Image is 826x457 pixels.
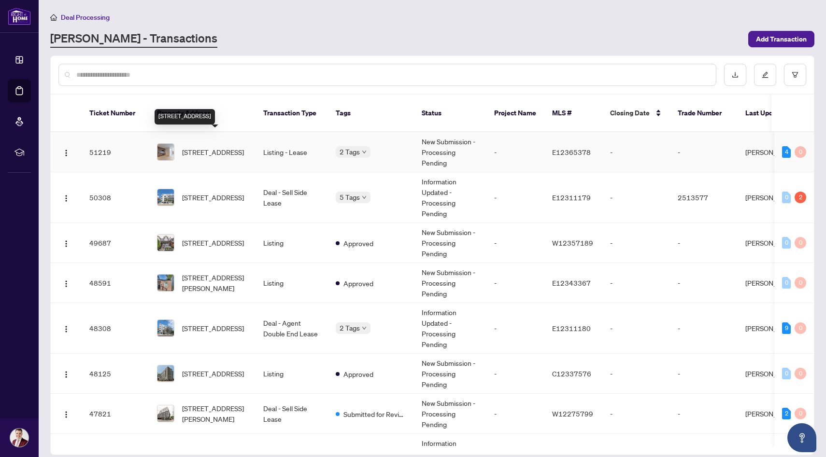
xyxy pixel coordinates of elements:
[58,144,74,160] button: Logo
[414,132,486,172] td: New Submission - Processing Pending
[795,322,806,334] div: 0
[670,172,738,223] td: 2513577
[414,263,486,303] td: New Submission - Processing Pending
[328,95,414,132] th: Tags
[602,172,670,223] td: -
[795,277,806,289] div: 0
[782,192,791,203] div: 0
[82,263,149,303] td: 48591
[414,394,486,434] td: New Submission - Processing Pending
[82,172,149,223] td: 50308
[182,368,244,379] span: [STREET_ADDRESS]
[738,132,810,172] td: [PERSON_NAME]
[732,71,739,78] span: download
[670,303,738,354] td: -
[414,95,486,132] th: Status
[256,172,328,223] td: Deal - Sell Side Lease
[62,411,70,418] img: Logo
[795,146,806,158] div: 0
[82,223,149,263] td: 49687
[738,95,810,132] th: Last Updated By
[157,275,174,291] img: thumbnail-img
[610,108,650,118] span: Closing Date
[62,280,70,288] img: Logo
[58,366,74,381] button: Logo
[256,394,328,434] td: Deal - Sell Side Lease
[782,146,791,158] div: 4
[256,354,328,394] td: Listing
[58,190,74,205] button: Logo
[10,429,28,447] img: Profile Icon
[486,172,544,223] td: -
[8,7,31,25] img: logo
[50,30,217,48] a: [PERSON_NAME] - Transactions
[182,323,244,333] span: [STREET_ADDRESS]
[82,303,149,354] td: 48308
[343,238,373,249] span: Approved
[754,64,776,86] button: edit
[670,223,738,263] td: -
[61,13,110,22] span: Deal Processing
[256,303,328,354] td: Deal - Agent Double End Lease
[343,409,406,419] span: Submitted for Review
[340,146,360,157] span: 2 Tags
[602,95,670,132] th: Closing Date
[738,172,810,223] td: [PERSON_NAME]
[58,406,74,421] button: Logo
[552,369,591,378] span: C12337576
[552,238,593,247] span: W12357189
[486,354,544,394] td: -
[784,64,806,86] button: filter
[602,303,670,354] td: -
[157,189,174,206] img: thumbnail-img
[182,237,244,248] span: [STREET_ADDRESS]
[795,237,806,249] div: 0
[738,303,810,354] td: [PERSON_NAME]
[62,194,70,202] img: Logo
[414,354,486,394] td: New Submission - Processing Pending
[340,192,360,203] span: 5 Tags
[762,71,769,78] span: edit
[58,320,74,336] button: Logo
[724,64,746,86] button: download
[670,263,738,303] td: -
[738,354,810,394] td: [PERSON_NAME]
[256,95,328,132] th: Transaction Type
[82,354,149,394] td: 48125
[486,263,544,303] td: -
[738,223,810,263] td: [PERSON_NAME]
[670,95,738,132] th: Trade Number
[486,132,544,172] td: -
[58,235,74,250] button: Logo
[792,71,798,78] span: filter
[157,365,174,382] img: thumbnail-img
[670,394,738,434] td: -
[486,394,544,434] td: -
[552,193,591,202] span: E12311179
[552,278,591,287] span: E12343367
[182,147,244,157] span: [STREET_ADDRESS]
[602,354,670,394] td: -
[738,263,810,303] td: [PERSON_NAME]
[602,223,670,263] td: -
[82,132,149,172] td: 51219
[782,322,791,334] div: 9
[782,408,791,419] div: 2
[256,132,328,172] td: Listing - Lease
[340,322,360,333] span: 2 Tags
[58,275,74,291] button: Logo
[343,278,373,289] span: Approved
[343,369,373,379] span: Approved
[157,320,174,336] img: thumbnail-img
[552,409,593,418] span: W12275799
[414,172,486,223] td: Information Updated - Processing Pending
[182,272,248,293] span: [STREET_ADDRESS][PERSON_NAME]
[62,149,70,157] img: Logo
[552,148,591,156] span: E12365378
[155,109,215,125] div: [STREET_ADDRESS]
[795,368,806,379] div: 0
[182,192,244,203] span: [STREET_ADDRESS]
[362,195,367,200] span: down
[62,240,70,248] img: Logo
[602,132,670,172] td: -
